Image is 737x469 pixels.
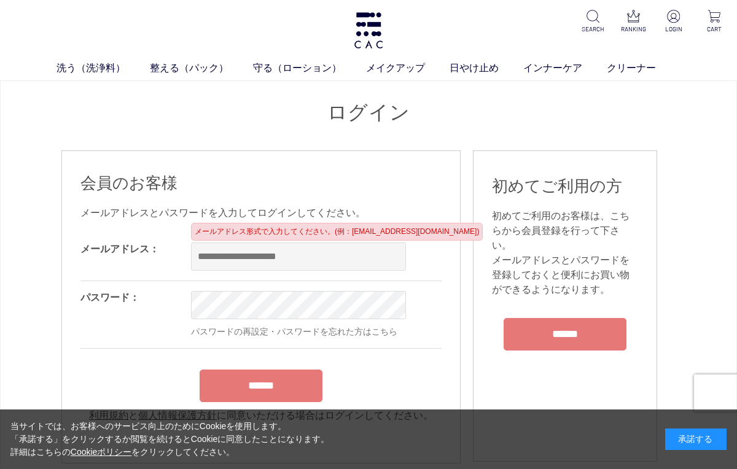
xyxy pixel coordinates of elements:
p: SEARCH [580,25,606,34]
label: パスワード： [80,292,139,303]
p: LOGIN [661,25,687,34]
h1: ログイン [61,99,676,126]
div: 初めてご利用のお客様は、こちらから会員登録を行って下さい。 メールアドレスとパスワードを登録しておくと便利にお買い物ができるようになります。 [492,209,638,297]
p: RANKING [620,25,646,34]
a: メイクアップ [366,61,450,76]
a: Cookieポリシー [71,447,132,457]
a: 日やけ止め [450,61,523,76]
a: RANKING [620,10,646,34]
a: 整える（パック） [150,61,253,76]
a: LOGIN [661,10,687,34]
a: インナーケア [523,61,607,76]
img: logo [353,12,384,48]
label: メールアドレス： [80,244,159,254]
a: 洗う（洗浄料） [57,61,150,76]
a: クリーナー [607,61,680,76]
span: 会員のお客様 [80,174,177,192]
div: 当サイトでは、お客様へのサービス向上のためにCookieを使用します。 「承諾する」をクリックするか閲覧を続けるとCookieに同意したことになります。 詳細はこちらの をクリックしてください。 [10,420,330,459]
div: メールアドレスとパスワードを入力してログインしてください。 [80,206,442,220]
div: 承諾する [665,428,727,450]
a: 守る（ローション） [253,61,366,76]
span: 初めてご利用の方 [492,177,622,195]
div: と に同意いただける場合はログインしてください。 [80,408,442,423]
a: CART [701,10,727,34]
a: パスワードの再設定・パスワードを忘れた方はこちら [191,327,397,336]
p: CART [701,25,727,34]
div: メールアドレス形式で入力してください。(例：[EMAIL_ADDRESS][DOMAIN_NAME]) [191,223,483,241]
a: SEARCH [580,10,606,34]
